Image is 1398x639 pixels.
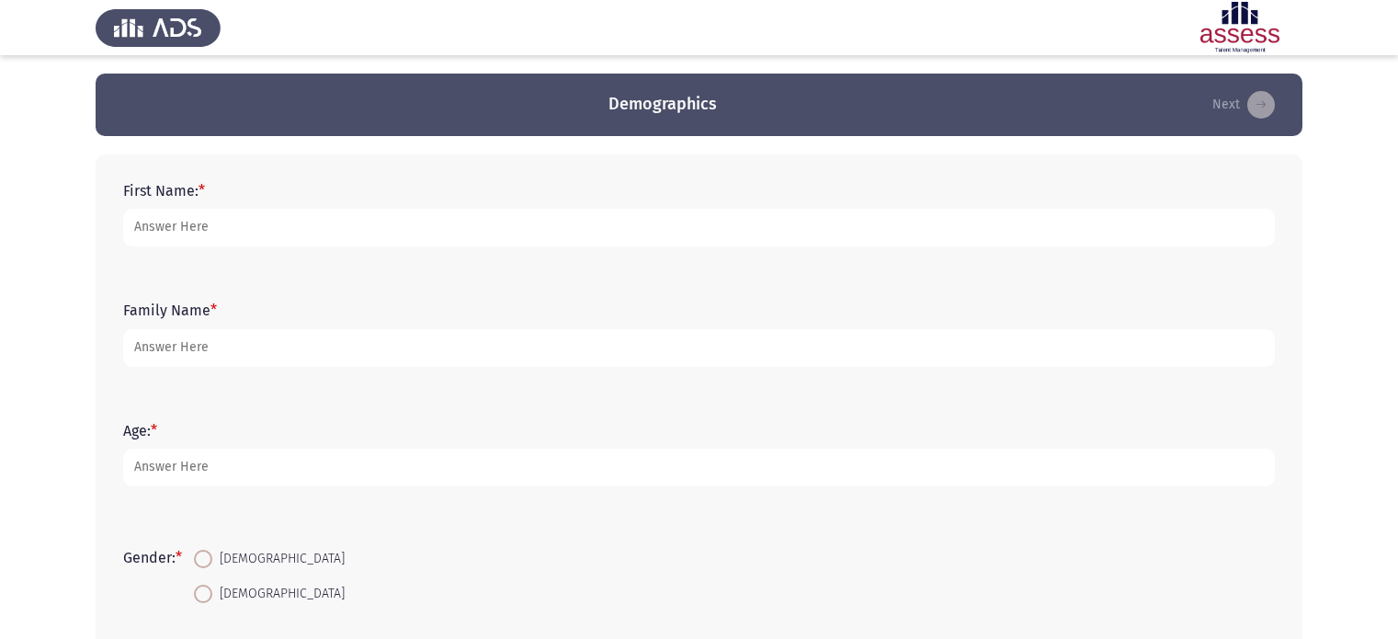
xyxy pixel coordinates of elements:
[123,422,157,439] label: Age:
[1177,2,1302,53] img: Assessment logo of ASSESS English Language Assessment (3 Module) (Ad - IB)
[123,182,205,200] label: First Name:
[123,549,182,566] label: Gender:
[123,302,217,319] label: Family Name
[212,583,345,605] span: [DEMOGRAPHIC_DATA]
[608,93,717,116] h3: Demographics
[1207,90,1280,120] button: load next page
[123,209,1275,246] input: add answer text
[123,329,1275,367] input: add answer text
[123,449,1275,486] input: add answer text
[212,548,345,570] span: [DEMOGRAPHIC_DATA]
[96,2,221,53] img: Assess Talent Management logo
